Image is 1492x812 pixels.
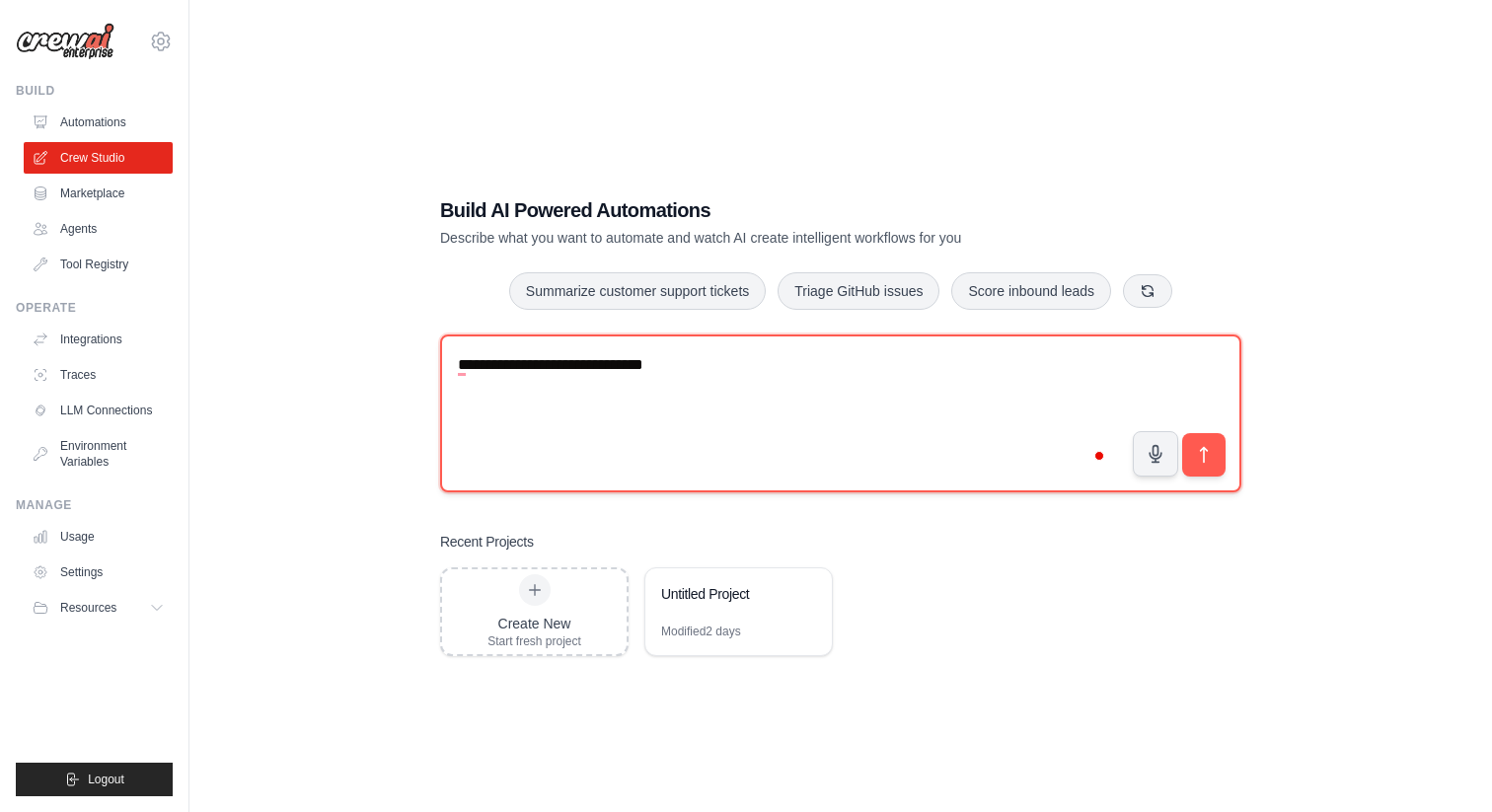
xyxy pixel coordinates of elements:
h3: Recent Projects [440,532,534,552]
a: LLM Connections [24,395,173,426]
span: Logout [88,772,124,787]
div: Modified 2 days [661,624,741,639]
span: Resources [60,600,116,616]
button: Resources [24,592,173,624]
button: Logout [16,763,173,796]
a: Tool Registry [24,249,173,280]
img: Logo [16,23,114,60]
a: Integrations [24,324,173,355]
a: Environment Variables [24,430,173,478]
button: Triage GitHub issues [778,272,939,310]
button: Click to speak your automation idea [1133,431,1178,477]
h1: Build AI Powered Automations [440,196,1103,224]
div: Start fresh project [487,633,581,649]
a: Usage [24,521,173,553]
a: Agents [24,213,173,245]
div: Operate [16,300,173,316]
p: Describe what you want to automate and watch AI create intelligent workflows for you [440,228,1103,248]
div: Build [16,83,173,99]
a: Crew Studio [24,142,173,174]
a: Traces [24,359,173,391]
div: Untitled Project [661,584,796,604]
div: Manage [16,497,173,513]
textarea: To enrich screen reader interactions, please activate Accessibility in Grammarly extension settings [440,334,1241,492]
button: Score inbound leads [951,272,1111,310]
a: Automations [24,107,173,138]
button: Summarize customer support tickets [509,272,766,310]
button: Get new suggestions [1123,274,1172,308]
iframe: Chat Widget [1393,717,1492,812]
a: Settings [24,556,173,588]
a: Marketplace [24,178,173,209]
div: Create New [487,614,581,633]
